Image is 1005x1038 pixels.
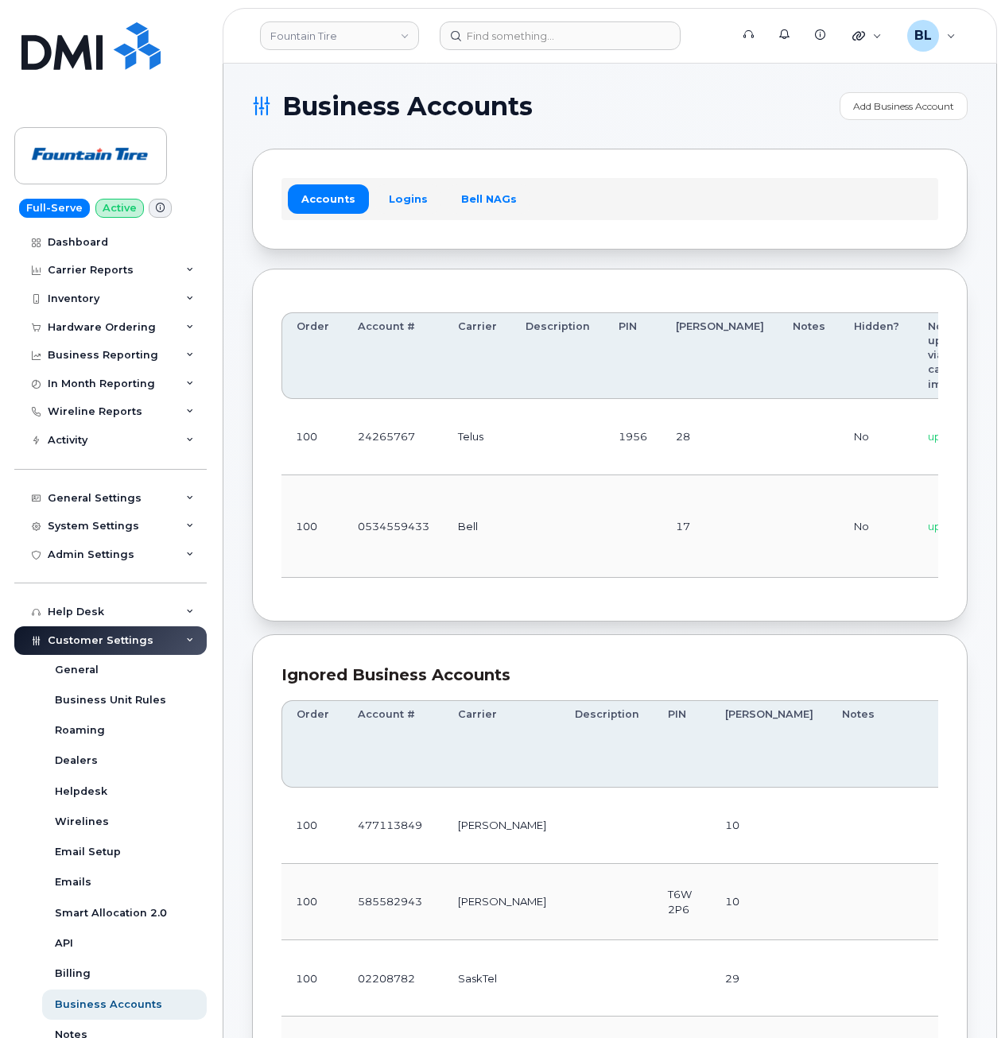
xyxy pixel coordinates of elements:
th: Account # [343,312,444,399]
span: update [928,430,966,443]
th: Description [561,700,654,787]
td: 477113849 [343,788,444,864]
td: 100 [281,864,343,940]
th: Order [281,312,343,399]
th: Order [281,700,343,787]
td: No [840,399,914,475]
td: 100 [281,788,343,864]
td: 10 [711,864,828,940]
td: 10 [711,788,828,864]
th: Carrier [444,312,511,399]
th: Description [511,312,604,399]
th: Account # [343,700,444,787]
td: SaskTel [444,940,561,1017]
th: [PERSON_NAME] [662,312,778,399]
a: Add Business Account [840,92,968,120]
th: No updates via carrier import [914,312,988,399]
td: No [840,475,914,578]
a: Accounts [288,184,369,213]
a: Bell NAGs [448,184,530,213]
th: PIN [654,700,711,787]
div: Ignored Business Accounts [281,664,938,687]
th: PIN [604,312,662,399]
th: [PERSON_NAME] [711,700,828,787]
th: Carrier [444,700,561,787]
td: Bell [444,475,511,578]
td: 100 [281,399,343,475]
th: Notes [828,700,945,787]
td: 17 [662,475,778,578]
td: [PERSON_NAME] [444,788,561,864]
th: Notes [778,312,840,399]
td: [PERSON_NAME] [444,864,561,940]
td: Telus [444,399,511,475]
td: 585582943 [343,864,444,940]
th: Hidden? [840,312,914,399]
td: T6W 2P6 [654,864,711,940]
span: update [928,520,966,533]
td: 100 [281,475,343,578]
a: Logins [375,184,441,213]
span: Business Accounts [282,95,533,118]
td: 0534559433 [343,475,444,578]
td: 1956 [604,399,662,475]
td: 02208782 [343,940,444,1017]
td: 29 [711,940,828,1017]
td: 100 [281,940,343,1017]
td: 28 [662,399,778,475]
td: 24265767 [343,399,444,475]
